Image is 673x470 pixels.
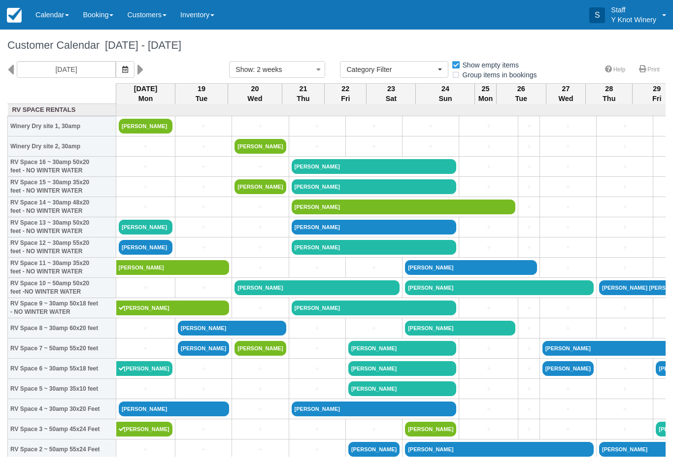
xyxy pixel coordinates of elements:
[8,217,116,237] th: RV Space 13 ~ 30amp 50x20 feet - NO WINTER WATER
[348,361,457,376] a: [PERSON_NAME]
[542,323,594,334] a: +
[8,399,116,419] th: RV Space 4 ~ 30amp 30x20 Feet
[348,424,400,435] a: +
[348,341,457,356] a: [PERSON_NAME]
[542,263,594,273] a: +
[235,242,286,253] a: +
[119,343,172,354] a: +
[8,258,116,278] th: RV Space 11 ~ 30amp 35x20 feet - NO WINTER WATER
[348,263,400,273] a: +
[235,280,400,295] a: [PERSON_NAME]
[599,222,650,233] a: +
[119,323,172,334] a: +
[599,364,650,374] a: +
[119,141,172,152] a: +
[599,121,650,132] a: +
[8,237,116,258] th: RV Space 12 ~ 30amp 55x20 feet - NO WINTER WATER
[119,202,172,212] a: +
[521,162,537,172] a: +
[178,121,229,132] a: +
[119,182,172,192] a: +
[116,422,173,436] a: [PERSON_NAME]
[178,341,229,356] a: [PERSON_NAME]
[292,240,457,255] a: [PERSON_NAME]
[119,384,172,394] a: +
[116,260,230,275] a: [PERSON_NAME]
[178,444,229,455] a: +
[292,402,457,416] a: [PERSON_NAME]
[116,361,173,376] a: [PERSON_NAME]
[462,343,515,354] a: +
[542,141,594,152] a: +
[521,222,537,233] a: +
[8,278,116,298] th: RV Space 10 ~ 50amp 50x20 feet -NO WINTER WATER
[521,202,537,212] a: +
[8,116,116,136] th: Winery Dry site 1, 30amp
[521,303,537,313] a: +
[325,83,367,104] th: 22 Fri
[521,323,537,334] a: +
[8,419,116,439] th: RV Space 3 ~ 50amp 45x24 Feet
[235,404,286,414] a: +
[116,301,230,315] a: [PERSON_NAME]
[462,182,515,192] a: +
[178,222,229,233] a: +
[119,444,172,455] a: +
[599,404,650,414] a: +
[235,179,286,194] a: [PERSON_NAME]
[235,384,286,394] a: +
[348,381,457,396] a: [PERSON_NAME]
[599,323,650,334] a: +
[178,242,229,253] a: +
[292,159,457,174] a: [PERSON_NAME]
[416,83,475,104] th: 24 Sun
[462,364,515,374] a: +
[542,404,594,414] a: +
[10,105,114,115] a: RV Space Rentals
[521,182,537,192] a: +
[542,121,594,132] a: +
[235,444,286,455] a: +
[292,384,343,394] a: +
[178,321,286,336] a: [PERSON_NAME]
[633,63,666,77] a: Print
[462,222,515,233] a: +
[292,141,343,152] a: +
[405,321,515,336] a: [PERSON_NAME]
[178,202,229,212] a: +
[405,260,537,275] a: [PERSON_NAME]
[119,283,172,293] a: +
[451,58,525,72] label: Show empty items
[462,303,515,313] a: +
[599,424,650,435] a: +
[405,141,456,152] a: +
[292,323,343,334] a: +
[292,301,457,315] a: [PERSON_NAME]
[119,240,172,255] a: [PERSON_NAME]
[521,343,537,354] a: +
[8,157,116,177] th: RV Space 16 ~ 30amp 50x20 feet - NO WINTER WATER
[235,162,286,172] a: +
[542,222,594,233] a: +
[8,338,116,359] th: RV Space 7 ~ 50amp 55x20 feet
[8,379,116,399] th: RV Space 5 ~ 30amp 35x10 feet
[178,364,229,374] a: +
[405,121,456,132] a: +
[235,263,286,273] a: +
[542,361,594,376] a: [PERSON_NAME]
[599,141,650,152] a: +
[119,119,172,134] a: [PERSON_NAME]
[405,442,594,457] a: [PERSON_NAME]
[451,67,543,82] label: Group items in bookings
[235,424,286,435] a: +
[340,61,448,78] button: Category Filter
[611,5,656,15] p: Staff
[8,439,116,460] th: RV Space 2 ~ 50amp 55x24 Feet
[542,162,594,172] a: +
[292,263,343,273] a: +
[292,179,457,194] a: [PERSON_NAME]
[292,424,343,435] a: +
[178,424,229,435] a: +
[282,83,325,104] th: 21 Thu
[475,83,496,104] th: 25 Mon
